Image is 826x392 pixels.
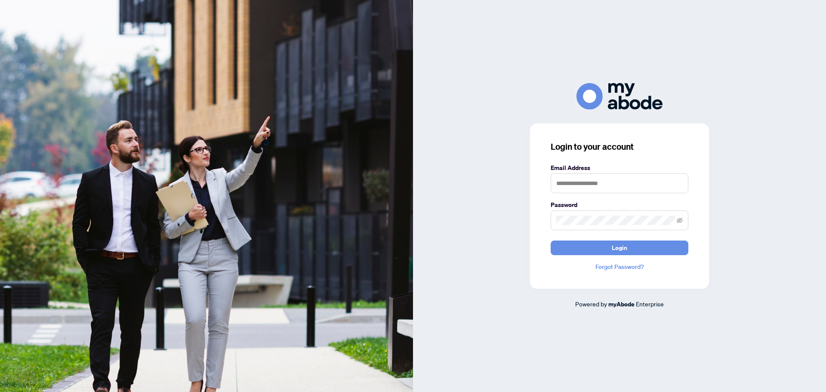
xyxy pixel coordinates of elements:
[576,83,663,109] img: ma-logo
[636,300,664,308] span: Enterprise
[551,141,688,153] h3: Login to your account
[551,241,688,255] button: Login
[551,163,688,173] label: Email Address
[575,300,607,308] span: Powered by
[551,262,688,272] a: Forgot Password?
[608,299,635,309] a: myAbode
[612,241,627,255] span: Login
[551,200,688,210] label: Password
[677,217,683,223] span: eye-invisible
